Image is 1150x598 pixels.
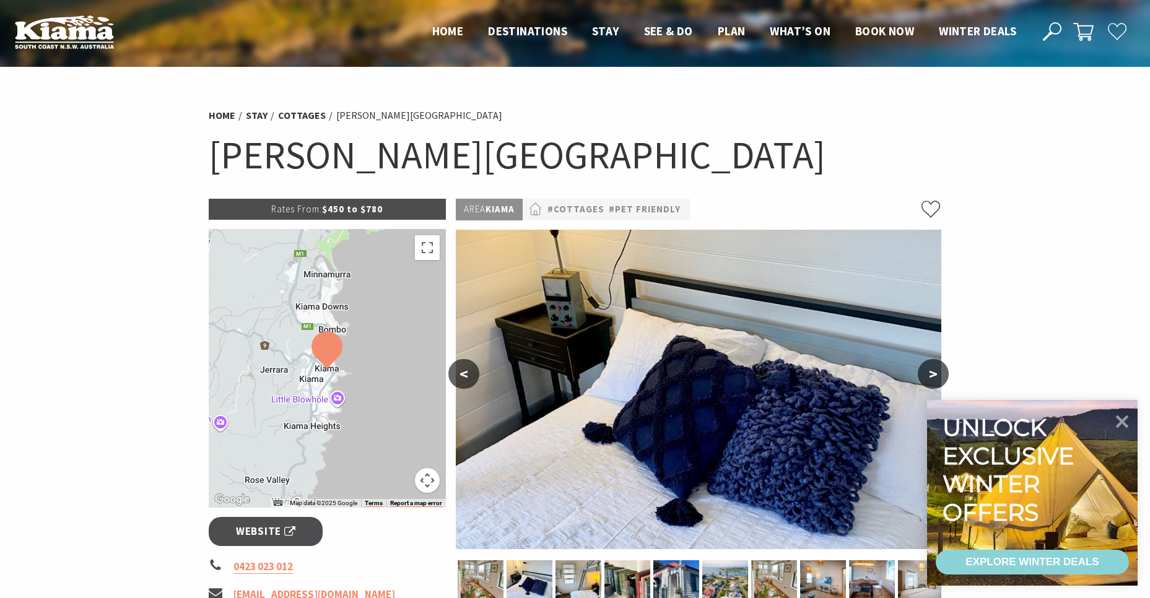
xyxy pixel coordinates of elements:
a: Stay [246,109,268,122]
nav: Main Menu [420,22,1029,42]
button: > [918,359,949,389]
a: Terms (opens in new tab) [365,500,383,507]
span: Book now [855,24,914,38]
img: Kiama Logo [15,15,114,49]
span: Destinations [488,24,567,38]
span: See & Do [644,24,693,38]
img: Double bed [456,230,941,549]
a: #Pet Friendly [609,202,681,217]
span: Rates From: [271,203,322,215]
a: 0423 023 012 [233,560,293,574]
a: #Cottages [547,202,604,217]
span: Winter Deals [939,24,1016,38]
a: Home [209,109,235,122]
p: $450 to $780 [209,199,446,220]
a: Report a map error [390,500,442,507]
button: < [448,359,479,389]
a: EXPLORE WINTER DEALS [936,550,1129,574]
span: Map data ©2025 Google [290,500,357,506]
button: Toggle fullscreen view [415,235,440,260]
li: [PERSON_NAME][GEOGRAPHIC_DATA] [336,108,502,124]
span: Area [464,203,486,215]
a: Cottages [278,109,326,122]
p: Kiama [456,199,523,220]
a: Open this area in Google Maps (opens a new window) [212,492,253,508]
span: Website [236,523,295,540]
button: Map camera controls [415,468,440,493]
button: Keyboard shortcuts [274,499,282,508]
span: Plan [718,24,746,38]
span: Stay [592,24,619,38]
span: Home [432,24,464,38]
div: Unlock exclusive winter offers [943,414,1079,526]
img: Google [212,492,253,508]
h1: [PERSON_NAME][GEOGRAPHIC_DATA] [209,130,942,180]
a: Website [209,517,323,546]
div: EXPLORE WINTER DEALS [965,550,1099,574]
span: What’s On [770,24,830,38]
